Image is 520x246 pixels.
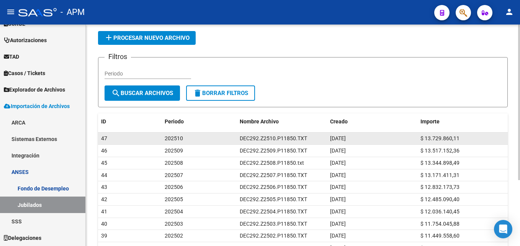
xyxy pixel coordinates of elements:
[165,221,183,227] span: 202503
[105,85,180,101] button: Buscar Archivos
[330,221,346,227] span: [DATE]
[420,135,459,141] span: $ 13.729.860,11
[240,184,307,190] span: DEC292.Z2506.P11850.TXT
[111,90,173,97] span: Buscar Archivos
[165,233,183,239] span: 202502
[330,148,346,154] span: [DATE]
[420,118,440,125] span: Importe
[240,208,307,215] span: DEC292.Z2504.P11850.TXT
[240,118,279,125] span: Nombre Archivo
[420,196,459,202] span: $ 12.485.090,40
[240,160,304,166] span: DEC292.Z2508.P11850.txt
[165,118,184,125] span: Periodo
[193,90,248,97] span: Borrar Filtros
[240,233,307,239] span: DEC292.Z2502.P11850.TXT
[420,233,459,239] span: $ 11.449.558,60
[505,7,514,16] mat-icon: person
[101,148,107,154] span: 46
[330,196,346,202] span: [DATE]
[101,233,107,239] span: 39
[101,221,107,227] span: 40
[104,33,113,42] mat-icon: add
[494,220,512,238] div: Open Intercom Messenger
[101,172,107,178] span: 44
[61,4,85,21] span: - APM
[101,184,107,190] span: 43
[330,135,346,141] span: [DATE]
[101,118,106,125] span: ID
[330,233,346,239] span: [DATE]
[240,148,307,154] span: DEC292.Z2509.P11850.TXT
[98,113,162,130] datatable-header-cell: ID
[330,160,346,166] span: [DATE]
[330,184,346,190] span: [DATE]
[330,118,348,125] span: Creado
[420,208,459,215] span: $ 12.036.140,45
[4,36,47,44] span: Autorizaciones
[330,208,346,215] span: [DATE]
[420,160,459,166] span: $ 13.344.898,49
[165,148,183,154] span: 202509
[165,196,183,202] span: 202505
[162,113,237,130] datatable-header-cell: Periodo
[240,172,307,178] span: DEC292.Z2507.P11850.TXT
[101,160,107,166] span: 45
[237,113,327,130] datatable-header-cell: Nombre Archivo
[4,234,41,242] span: Delegaciones
[101,208,107,215] span: 41
[240,196,307,202] span: DEC292.Z2505.P11850.TXT
[420,184,459,190] span: $ 12.832.173,73
[98,31,196,45] button: Procesar nuevo archivo
[420,148,459,154] span: $ 13.517.152,36
[4,52,19,61] span: TAD
[101,135,107,141] span: 47
[105,51,131,62] h3: Filtros
[6,7,15,16] mat-icon: menu
[4,85,65,94] span: Explorador de Archivos
[165,172,183,178] span: 202507
[186,85,255,101] button: Borrar Filtros
[165,135,183,141] span: 202510
[111,89,121,98] mat-icon: search
[420,221,459,227] span: $ 11.754.045,88
[4,69,45,77] span: Casos / Tickets
[165,184,183,190] span: 202506
[165,208,183,215] span: 202504
[4,102,70,110] span: Importación de Archivos
[240,135,307,141] span: DEC292.Z2510.P11850.TXT
[101,196,107,202] span: 42
[165,160,183,166] span: 202508
[240,221,307,227] span: DEC292.Z2503.P11850.TXT
[193,89,202,98] mat-icon: delete
[327,113,417,130] datatable-header-cell: Creado
[417,113,508,130] datatable-header-cell: Importe
[330,172,346,178] span: [DATE]
[104,34,190,41] span: Procesar nuevo archivo
[420,172,459,178] span: $ 13.171.411,31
